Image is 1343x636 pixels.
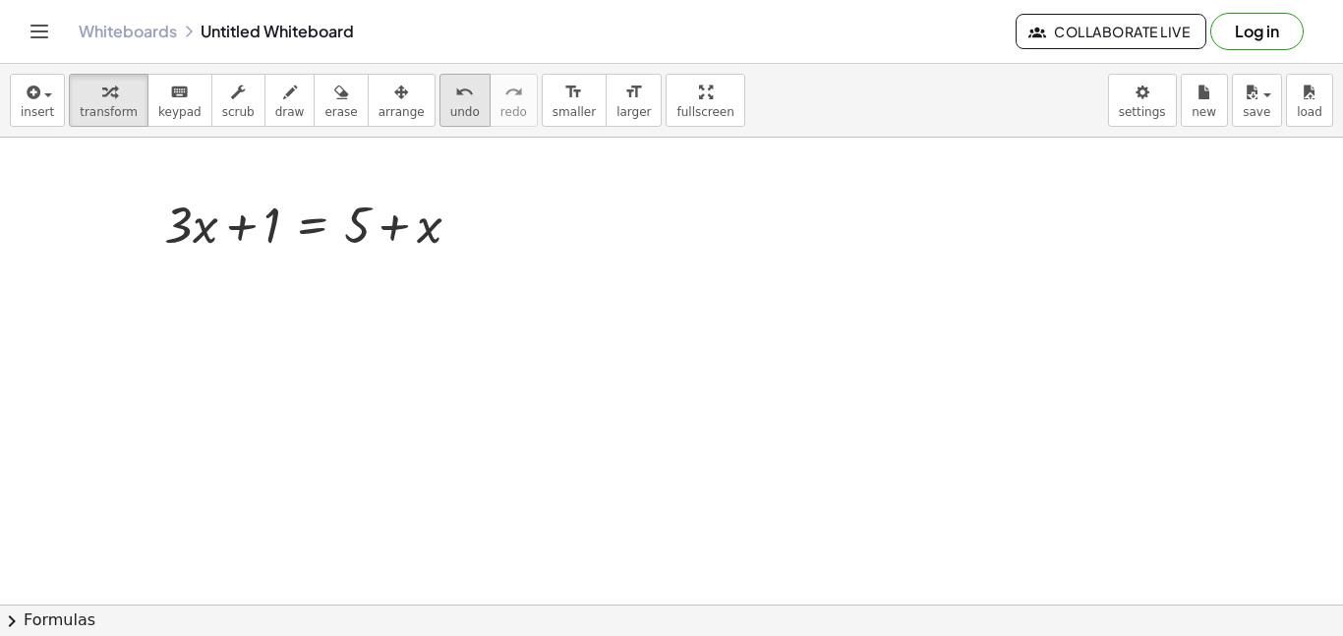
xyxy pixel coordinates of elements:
[606,74,662,127] button: format_sizelarger
[147,74,212,127] button: keyboardkeypad
[158,105,202,119] span: keypad
[490,74,538,127] button: redoredo
[553,105,596,119] span: smaller
[379,105,425,119] span: arrange
[624,81,643,104] i: format_size
[324,105,357,119] span: erase
[79,22,177,41] a: Whiteboards
[10,74,65,127] button: insert
[1286,74,1333,127] button: load
[616,105,651,119] span: larger
[170,81,189,104] i: keyboard
[69,74,148,127] button: transform
[1210,13,1304,50] button: Log in
[500,105,527,119] span: redo
[504,81,523,104] i: redo
[24,16,55,47] button: Toggle navigation
[1119,105,1166,119] span: settings
[80,105,138,119] span: transform
[1016,14,1206,49] button: Collaborate Live
[666,74,744,127] button: fullscreen
[564,81,583,104] i: format_size
[368,74,436,127] button: arrange
[1192,105,1216,119] span: new
[542,74,607,127] button: format_sizesmaller
[21,105,54,119] span: insert
[1232,74,1282,127] button: save
[222,105,255,119] span: scrub
[1032,23,1190,40] span: Collaborate Live
[455,81,474,104] i: undo
[264,74,316,127] button: draw
[211,74,265,127] button: scrub
[275,105,305,119] span: draw
[439,74,491,127] button: undoundo
[1243,105,1270,119] span: save
[1108,74,1177,127] button: settings
[1297,105,1322,119] span: load
[450,105,480,119] span: undo
[676,105,733,119] span: fullscreen
[1181,74,1228,127] button: new
[314,74,368,127] button: erase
